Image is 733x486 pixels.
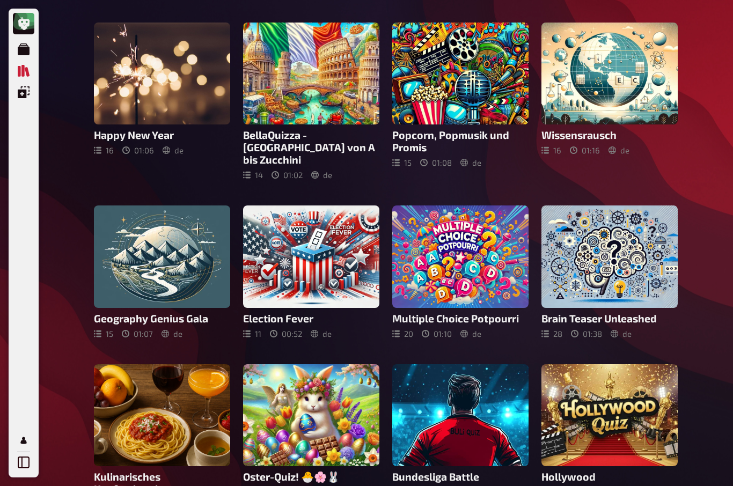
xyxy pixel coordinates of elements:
h3: Brain Teaser Unleashed [541,313,678,325]
h3: Happy New Year [94,129,230,142]
div: 16 [94,146,114,156]
h3: Multiple Choice Potpourri [392,313,529,325]
a: Einblendungen [13,82,34,103]
h3: Popcorn, Popmusik und Promis [392,129,529,154]
h3: Hollywood [541,471,678,483]
div: 01 : 16 [570,146,600,156]
a: Election Fever1100:52de [243,206,379,339]
div: 28 [541,329,562,339]
a: Multiple Choice Potpourri2001:10de [392,206,529,339]
div: 01 : 06 [122,146,154,156]
div: de [162,329,182,339]
h3: BellaQuizza - [GEOGRAPHIC_DATA] von A bis Zucchini [243,129,379,166]
a: Geography Genius Gala1501:07de [94,206,230,339]
div: 01 : 10 [422,329,452,339]
div: 15 [392,158,412,168]
div: 01 : 02 [272,171,303,180]
div: de [311,171,332,180]
div: de [460,158,481,168]
div: de [163,146,184,156]
div: 01 : 07 [122,329,153,339]
div: 20 [392,329,413,339]
div: 16 [541,146,561,156]
h3: Geography Genius Gala [94,313,230,325]
div: de [311,329,332,339]
div: 01 : 08 [420,158,452,168]
div: de [611,329,632,339]
a: Mein Konto [13,430,34,451]
h3: Bundesliga Battle [392,471,529,483]
a: Popcorn, Popmusik und Promis1501:08de [392,23,529,181]
a: Wissensrausch1601:16de [541,23,678,181]
h3: Wissensrausch [541,129,678,142]
h3: Oster-Quiz! 🐣🌸🐰 [243,471,379,484]
div: 14 [243,171,263,180]
div: de [460,329,481,339]
a: Brain Teaser Unleashed2801:38de [541,206,678,339]
div: 11 [243,329,261,339]
h3: Election Fever [243,313,379,325]
div: 15 [94,329,113,339]
div: 01 : 38 [571,329,602,339]
a: BellaQuizza - [GEOGRAPHIC_DATA] von A bis Zucchini1401:02de [243,23,379,181]
div: 00 : 52 [270,329,302,339]
a: Happy New Year1601:06de [94,23,230,181]
div: de [609,146,629,156]
a: Meine Quizze [13,39,34,60]
a: Quiz Sammlung [13,60,34,82]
